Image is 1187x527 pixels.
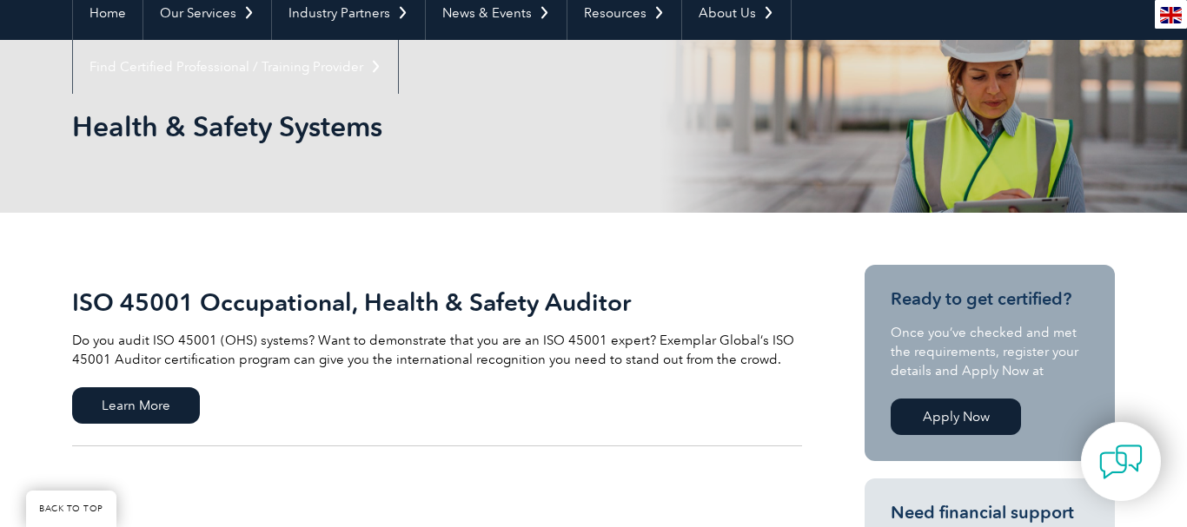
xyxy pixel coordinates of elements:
[72,109,739,143] h1: Health & Safety Systems
[72,265,802,446] a: ISO 45001 Occupational, Health & Safety Auditor Do you audit ISO 45001 (OHS) systems? Want to dem...
[72,288,802,316] h2: ISO 45001 Occupational, Health & Safety Auditor
[1160,7,1182,23] img: en
[891,288,1089,310] h3: Ready to get certified?
[72,387,200,424] span: Learn More
[1099,440,1143,484] img: contact-chat.png
[891,323,1089,380] p: Once you’ve checked and met the requirements, register your details and Apply Now at
[26,491,116,527] a: BACK TO TOP
[72,331,802,369] p: Do you audit ISO 45001 (OHS) systems? Want to demonstrate that you are an ISO 45001 expert? Exemp...
[73,40,398,94] a: Find Certified Professional / Training Provider
[891,399,1021,435] a: Apply Now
